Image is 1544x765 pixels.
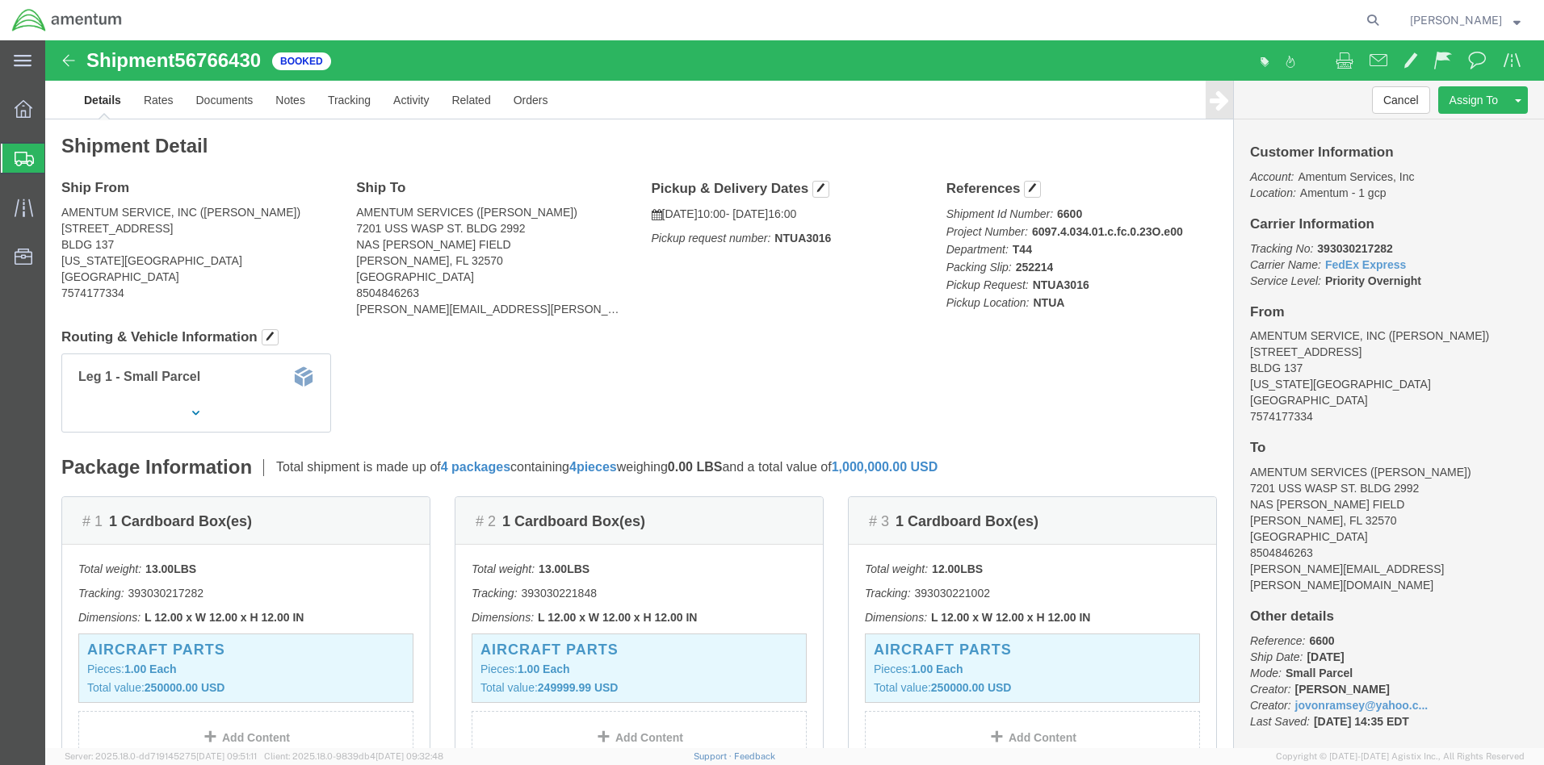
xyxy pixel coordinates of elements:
[694,751,734,761] a: Support
[11,8,123,32] img: logo
[45,40,1544,748] iframe: FS Legacy Container
[1276,750,1525,763] span: Copyright © [DATE]-[DATE] Agistix Inc., All Rights Reserved
[1409,10,1521,30] button: [PERSON_NAME]
[264,751,443,761] span: Client: 2025.18.0-9839db4
[1410,11,1502,29] span: Jovon Ramsey
[376,751,443,761] span: [DATE] 09:32:48
[65,751,257,761] span: Server: 2025.18.0-dd719145275
[196,751,257,761] span: [DATE] 09:51:11
[734,751,775,761] a: Feedback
